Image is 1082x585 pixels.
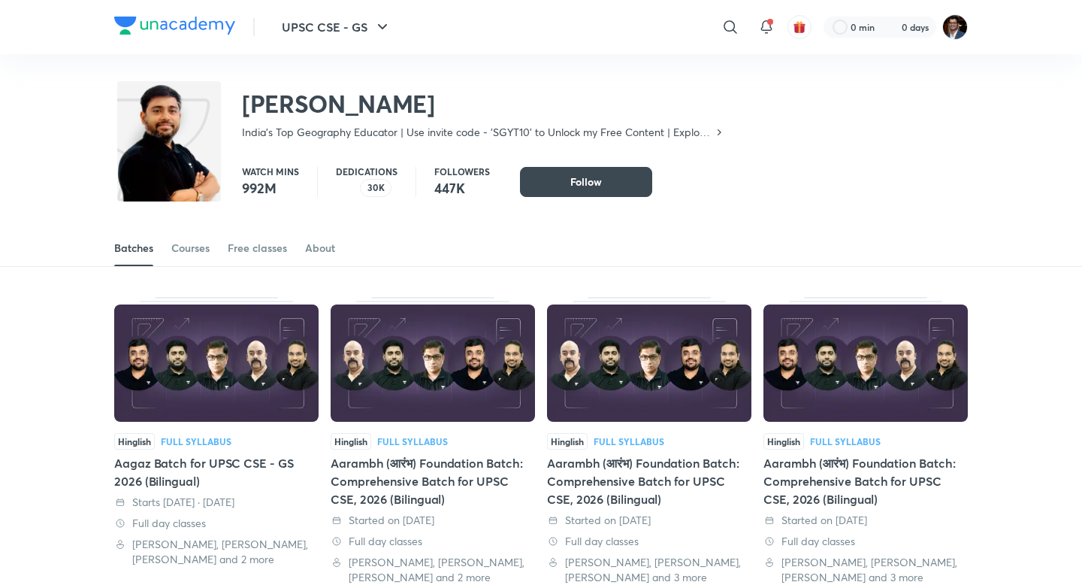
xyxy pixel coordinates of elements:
div: Full Syllabus [594,437,664,446]
div: Full Syllabus [161,437,231,446]
div: Sudarshan Gurjar, Dr Sidharth Arora, Mrunal Patel and 2 more [331,555,535,585]
div: Full day classes [331,534,535,549]
a: Batches [114,230,153,266]
div: Aarambh (आरंभ) Foundation Batch: Comprehensive Batch for UPSC CSE, 2026 (Bilingual) [763,454,968,508]
a: Company Logo [114,17,235,38]
button: Follow [520,167,652,197]
div: Started on 17 Jul 2025 [763,513,968,528]
div: Batches [114,241,153,256]
div: Full day classes [547,534,751,549]
h2: [PERSON_NAME] [242,89,725,119]
div: Aarambh (आरंभ) Foundation Batch: Comprehensive Batch for UPSC CSE, 2026 (Bilingual) [547,297,751,585]
div: Full day classes [763,534,968,549]
div: Full Syllabus [377,437,448,446]
img: Thumbnail [331,305,535,422]
span: Follow [570,174,602,189]
img: Amber Nigam [942,14,968,40]
a: Free classes [228,230,287,266]
span: Hinglish [547,433,588,450]
p: 992M [242,179,299,197]
div: Sudarshan Gurjar, Dr Sidharth Arora, Arti Chhawari and 3 more [547,555,751,585]
p: Dedications [336,167,397,176]
img: educator badge1 [348,179,366,197]
div: Aagaz Batch for UPSC CSE - GS 2026 (Bilingual) [114,297,319,585]
p: India's Top Geography Educator | Use invite code - 'SGYT10' to Unlock my Free Content | Explore t... [242,125,713,140]
div: Aarambh (आरंभ) Foundation Batch: Comprehensive Batch for UPSC CSE, 2026 (Bilingual) [331,454,535,508]
button: avatar [787,15,811,39]
span: Hinglish [331,433,371,450]
div: Started on 31 Jul 2025 [547,513,751,528]
p: Followers [434,167,490,176]
div: Aarambh (आरंभ) Foundation Batch: Comprehensive Batch for UPSC CSE, 2026 (Bilingual) [331,297,535,585]
div: Starts in 3 days · 8 Sept 2025 [114,495,319,510]
div: Aarambh (आरंभ) Foundation Batch: Comprehensive Batch for UPSC CSE, 2026 (Bilingual) [763,297,968,585]
button: UPSC CSE - GS [273,12,400,42]
div: Free classes [228,241,287,256]
div: Aarambh (आरंभ) Foundation Batch: Comprehensive Batch for UPSC CSE, 2026 (Bilingual) [547,454,751,508]
img: Thumbnail [763,305,968,422]
p: Watch mins [242,167,299,176]
p: 30K [367,183,385,193]
img: educator badge2 [336,179,354,197]
img: Thumbnail [114,305,319,422]
span: Hinglish [114,433,155,450]
p: 447K [434,179,490,197]
div: About [305,241,335,256]
div: Courses [171,241,210,256]
img: Company Logo [114,17,235,35]
div: Started on 29 Aug 2025 [331,513,535,528]
div: Sudarshan Gurjar, Dr Sidharth Arora, Arti Chhawari and 3 more [763,555,968,585]
img: avatar [793,20,806,34]
img: class [117,84,221,229]
img: streak [884,20,899,35]
div: Sudarshan Gurjar, Dr Sidharth Arora, Mrunal Patel and 2 more [114,537,319,567]
a: About [305,230,335,266]
img: Thumbnail [547,305,751,422]
div: Aagaz Batch for UPSC CSE - GS 2026 (Bilingual) [114,454,319,490]
div: Full day classes [114,516,319,531]
div: Full Syllabus [810,437,881,446]
span: Hinglish [763,433,804,450]
a: Courses [171,230,210,266]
